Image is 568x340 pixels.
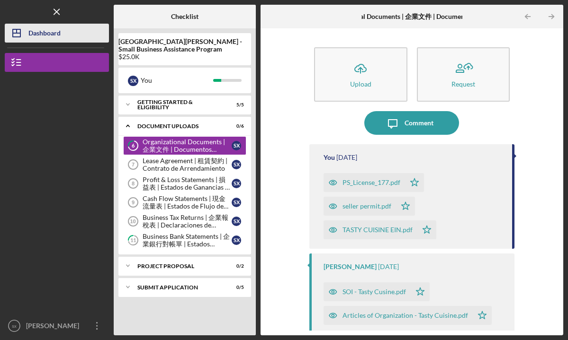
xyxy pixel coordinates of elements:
[132,200,135,205] tspan: 9
[451,80,475,87] div: Request
[137,99,220,110] div: Getting Started & Eligibility
[128,76,138,86] div: s x
[137,263,220,269] div: Project Proposal
[232,235,241,245] div: s x
[314,47,407,102] button: Upload
[137,123,220,129] div: Document Uploads
[28,24,61,45] div: Dashboard
[123,136,246,155] a: 6Organizational Documents | 企業文件 | Documentos Organizacionalessx
[343,312,468,319] div: Articles of Organization - Tasty Cuisine.pdf
[343,288,406,296] div: SOI - Tasty Cusine.pdf
[343,202,391,210] div: seller permit.pdf
[350,80,371,87] div: Upload
[324,173,424,192] button: PS_License_177.pdf
[143,157,232,172] div: Lease Agreement | 租賃契約 | Contrato de Arrendamiento
[123,212,246,231] a: 10Business Tax Returns | 企業報稅表 | Declaraciones de Impuestos del Negociosx
[227,123,244,129] div: 0 / 6
[118,38,251,53] b: [GEOGRAPHIC_DATA][PERSON_NAME] - Small Business Assistance Program
[141,72,213,88] div: You
[336,154,357,161] time: 2025-08-30 01:31
[132,162,135,167] tspan: 7
[130,237,136,244] tspan: 11
[417,47,510,102] button: Request
[132,143,135,149] tspan: 6
[232,179,241,188] div: s x
[123,155,246,174] a: 7Lease Agreement | 租賃契約 | Contrato de Arrendamientosx
[24,316,85,338] div: [PERSON_NAME]
[130,218,135,224] tspan: 10
[324,154,335,161] div: You
[12,323,17,329] text: sx
[364,111,459,135] button: Comment
[143,176,232,191] div: Profit & Loss Statements | 損益表 | Estados de Ganancias y Pérdidas
[123,193,246,212] a: 9Cash Flow Statements | 現金流量表 | Estados de Flujo de Efectivosx
[132,181,135,186] tspan: 8
[324,197,415,216] button: seller permit.pdf
[378,263,399,270] time: 2025-08-29 21:07
[123,174,246,193] a: 8Profit & Loss Statements | 損益表 | Estados de Ganancias y Pérdidassx
[343,226,413,234] div: TASTY CUISINE EIN.pdf
[143,214,232,229] div: Business Tax Returns | 企業報稅表 | Declaraciones de Impuestos del Negocio
[5,24,109,43] button: Dashboard
[232,198,241,207] div: s x
[324,306,492,325] button: Articles of Organization - Tasty Cuisine.pdf
[232,217,241,226] div: s x
[232,160,241,169] div: s x
[227,285,244,290] div: 0 / 5
[324,220,436,239] button: TASTY CUISINE EIN.pdf
[324,282,430,301] button: SOI - Tasty Cusine.pdf
[123,231,246,250] a: 11Business Bank Statements | 企業銀行對帳單 | Estados Bancarios del Negociosx
[343,179,400,186] div: PS_License_177.pdf
[5,316,109,335] button: sx[PERSON_NAME]
[405,111,433,135] div: Comment
[324,263,377,270] div: [PERSON_NAME]
[227,102,244,108] div: 5 / 5
[321,13,526,20] b: Organizational Documents | 企業文件 | Documentos Organizacionales
[227,263,244,269] div: 0 / 2
[143,233,232,248] div: Business Bank Statements | 企業銀行對帳單 | Estados Bancarios del Negocio
[118,53,251,61] div: $25.0K
[143,195,232,210] div: Cash Flow Statements | 現金流量表 | Estados de Flujo de Efectivo
[232,141,241,150] div: s x
[171,13,198,20] b: Checklist
[143,138,232,153] div: Organizational Documents | 企業文件 | Documentos Organizacionales
[137,285,220,290] div: Submit Application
